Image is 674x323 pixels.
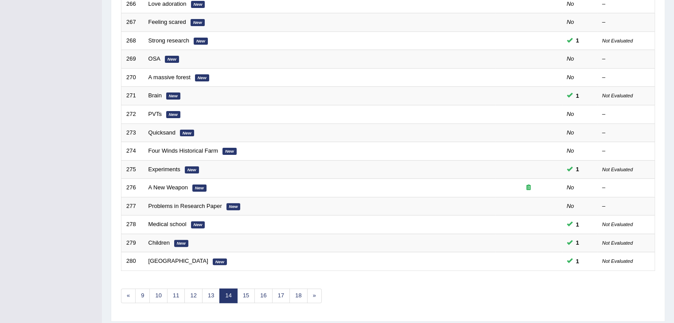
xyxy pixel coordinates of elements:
a: A New Weapon [148,184,188,191]
a: 18 [289,288,307,303]
small: Not Evaluated [602,222,633,227]
a: 10 [149,288,167,303]
td: 276 [121,179,144,197]
em: New [191,221,205,228]
a: OSA [148,55,160,62]
a: A massive forest [148,74,191,81]
td: 273 [121,123,144,142]
span: You cannot take this question anymore [573,220,583,229]
a: « [121,288,136,303]
a: Strong research [148,37,190,44]
em: New [166,92,180,100]
td: 267 [121,13,144,32]
span: You cannot take this question anymore [573,165,583,174]
em: New [213,258,227,265]
span: You cannot take this question anymore [573,36,583,45]
small: Not Evaluated [602,93,633,98]
a: 17 [272,288,290,303]
em: New [194,38,208,45]
em: No [567,0,574,7]
em: New [222,148,237,155]
em: New [226,203,241,210]
em: New [195,74,209,81]
td: 269 [121,50,144,69]
td: 280 [121,252,144,271]
td: 270 [121,68,144,87]
em: New [185,166,199,173]
em: New [174,240,188,247]
em: New [192,185,206,192]
em: No [567,74,574,81]
em: No [567,19,574,25]
a: Experiments [148,166,180,173]
a: Four Winds Historical Farm [148,147,218,154]
a: Children [148,239,170,246]
span: You cannot take this question anymore [573,91,583,100]
em: No [567,129,574,136]
td: 271 [121,87,144,105]
a: [GEOGRAPHIC_DATA] [148,258,208,264]
span: You cannot take this question anymore [573,257,583,266]
em: New [166,111,180,118]
a: 11 [167,288,185,303]
a: 15 [237,288,255,303]
a: 9 [135,288,150,303]
a: Feeling scared [148,19,186,25]
div: – [602,18,650,27]
a: Brain [148,92,162,99]
em: New [165,56,179,63]
div: – [602,147,650,155]
td: 268 [121,31,144,50]
small: Not Evaluated [602,167,633,172]
a: 12 [184,288,202,303]
div: – [602,55,650,63]
em: New [191,19,205,26]
em: No [567,184,574,191]
td: 279 [121,234,144,252]
a: Quicksand [148,129,175,136]
a: Medical school [148,221,187,227]
em: New [180,130,194,137]
a: 13 [202,288,220,303]
small: Not Evaluated [602,38,633,43]
a: 16 [254,288,272,303]
a: Problems in Research Paper [148,203,222,209]
div: – [602,202,650,211]
span: You cannot take this question anymore [573,238,583,247]
div: – [602,73,650,82]
div: Exam occurring question [500,184,557,192]
td: 274 [121,142,144,161]
small: Not Evaluated [602,258,633,264]
em: New [191,1,205,8]
td: 277 [121,197,144,215]
em: No [567,203,574,209]
a: 14 [219,288,237,303]
small: Not Evaluated [602,240,633,246]
div: – [602,184,650,192]
em: No [567,55,574,62]
td: 275 [121,160,144,179]
em: No [567,147,574,154]
a: PVTs [148,111,162,117]
div: – [602,110,650,119]
div: – [602,129,650,137]
a: » [307,288,322,303]
td: 272 [121,105,144,123]
td: 278 [121,215,144,234]
em: No [567,111,574,117]
a: Love adoration [148,0,187,7]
